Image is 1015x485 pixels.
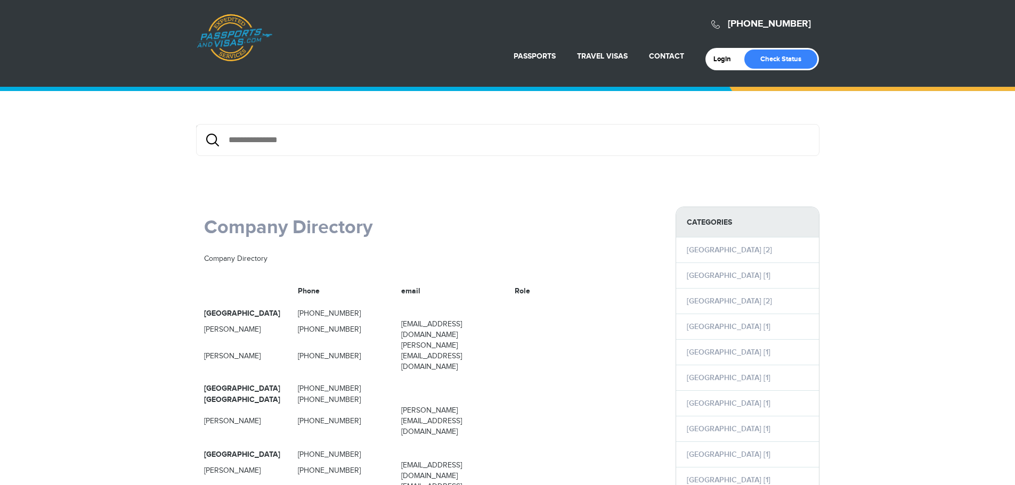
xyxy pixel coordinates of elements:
[687,322,770,331] a: [GEOGRAPHIC_DATA] [1]
[204,341,298,373] td: [PERSON_NAME]
[298,286,320,295] strong: Phone
[204,406,298,438] td: [PERSON_NAME]
[298,341,401,373] td: [PHONE_NUMBER]
[298,383,401,394] td: [PHONE_NUMBER]
[204,319,298,341] td: [PERSON_NAME]
[713,55,738,63] a: Login
[298,406,401,438] td: [PHONE_NUMBER]
[687,348,770,357] a: [GEOGRAPHIC_DATA] [1]
[676,207,819,237] strong: Categories
[577,52,628,61] a: Travel Visas
[298,461,401,482] td: [PHONE_NUMBER]
[687,245,772,254] a: [GEOGRAPHIC_DATA] [2]
[744,50,817,69] a: Check Status
[197,14,272,62] a: Passports & [DOMAIN_NAME]
[298,449,401,461] td: [PHONE_NUMBER]
[298,319,401,341] td: [PHONE_NUMBER]
[204,461,298,482] td: [PERSON_NAME]
[204,395,280,404] strong: [GEOGRAPHIC_DATA]
[298,308,401,319] td: [PHONE_NUMBER]
[687,424,770,433] a: [GEOGRAPHIC_DATA] [1]
[649,52,684,61] a: Contact
[204,384,280,393] strong: [GEOGRAPHIC_DATA]
[204,309,280,318] strong: [GEOGRAPHIC_DATA]
[401,319,515,341] td: [EMAIL_ADDRESS][DOMAIN_NAME]
[401,406,515,438] td: [PERSON_NAME][EMAIL_ADDRESS][DOMAIN_NAME]
[728,18,811,30] a: [PHONE_NUMBER]
[204,254,652,265] p: Company Directory
[204,217,652,239] h1: Company Directory
[515,286,530,295] strong: Role
[687,450,770,459] a: [GEOGRAPHIC_DATA] [1]
[687,399,770,408] a: [GEOGRAPHIC_DATA] [1]
[687,271,770,280] a: [GEOGRAPHIC_DATA] [1]
[687,373,770,382] a: [GEOGRAPHIC_DATA] [1]
[687,297,772,306] a: [GEOGRAPHIC_DATA] [2]
[687,475,770,484] a: [GEOGRAPHIC_DATA] [1]
[401,341,515,373] td: [PERSON_NAME][EMAIL_ADDRESS][DOMAIN_NAME]
[298,394,401,406] td: [PHONE_NUMBER]
[196,124,819,156] div: {/exp:low_search:form}
[401,461,515,482] td: [EMAIL_ADDRESS][DOMAIN_NAME]
[401,286,420,295] strong: email
[204,450,280,459] strong: [GEOGRAPHIC_DATA]
[514,52,556,61] a: Passports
